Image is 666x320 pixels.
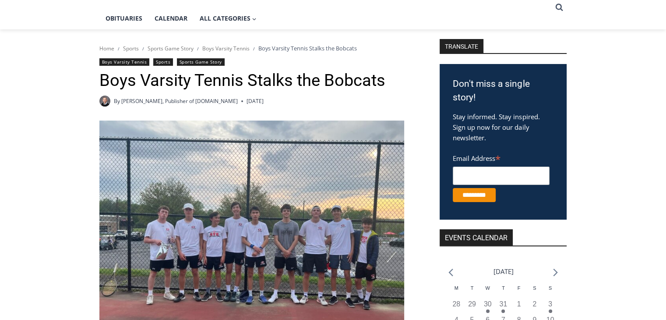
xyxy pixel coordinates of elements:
div: Wednesday [480,284,496,299]
a: Home [99,45,114,52]
div: Monday [448,284,464,299]
span: / [253,46,255,52]
span: W [485,285,490,291]
em: Has events [501,309,505,313]
span: T [471,285,474,291]
a: Sports Game Story [148,45,194,52]
button: 28 [448,299,464,315]
a: Calendar [148,7,194,29]
button: 2 [527,299,543,315]
a: All Categories [194,7,263,29]
span: F [518,285,521,291]
div: Saturday [527,284,543,299]
a: Boys Varsity Tennis [99,58,150,66]
a: Obituaries [99,7,148,29]
span: By [114,97,120,105]
div: Sunday [543,284,558,299]
span: All Categories [200,14,257,23]
button: 1 [511,299,527,315]
h2: Events Calendar [440,229,513,245]
time: 1 [517,300,521,308]
div: Friday [511,284,527,299]
span: / [197,46,199,52]
button: 29 [464,299,480,315]
h3: Don't miss a single story! [453,77,553,105]
button: 3 Has events [543,299,558,315]
time: 29 [468,300,476,308]
strong: TRANSLATE [440,39,483,53]
a: Sports [153,58,173,66]
span: S [549,285,552,291]
div: Tuesday [464,284,480,299]
p: Stay informed. Stay inspired. Sign up now for our daily newsletter. [453,111,553,143]
span: S [533,285,536,291]
em: Has events [549,309,552,313]
div: Thursday [496,284,511,299]
em: Has events [486,309,490,313]
a: Sports Game Story [177,58,225,66]
span: Boys Varsity Tennis Stalks the Bobcats [258,44,357,52]
time: 2 [532,300,536,308]
a: Boys Varsity Tennis [202,45,250,52]
a: Previous month [448,268,453,277]
time: 3 [548,300,552,308]
time: 30 [484,300,492,308]
span: T [502,285,505,291]
a: Author image [99,96,110,107]
time: 31 [499,300,507,308]
a: Sports [123,45,139,52]
label: Email Address [453,149,550,165]
span: / [142,46,144,52]
a: [PERSON_NAME], Publisher of [DOMAIN_NAME] [121,97,238,105]
button: 30 Has events [480,299,496,315]
span: M [455,285,458,291]
span: / [118,46,120,52]
h1: Boys Varsity Tennis Stalks the Bobcats [99,71,417,91]
time: [DATE] [247,97,264,105]
time: 28 [452,300,460,308]
nav: Breadcrumbs [99,44,417,53]
li: [DATE] [493,266,513,277]
a: Next month [553,268,558,277]
button: 31 Has events [496,299,511,315]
